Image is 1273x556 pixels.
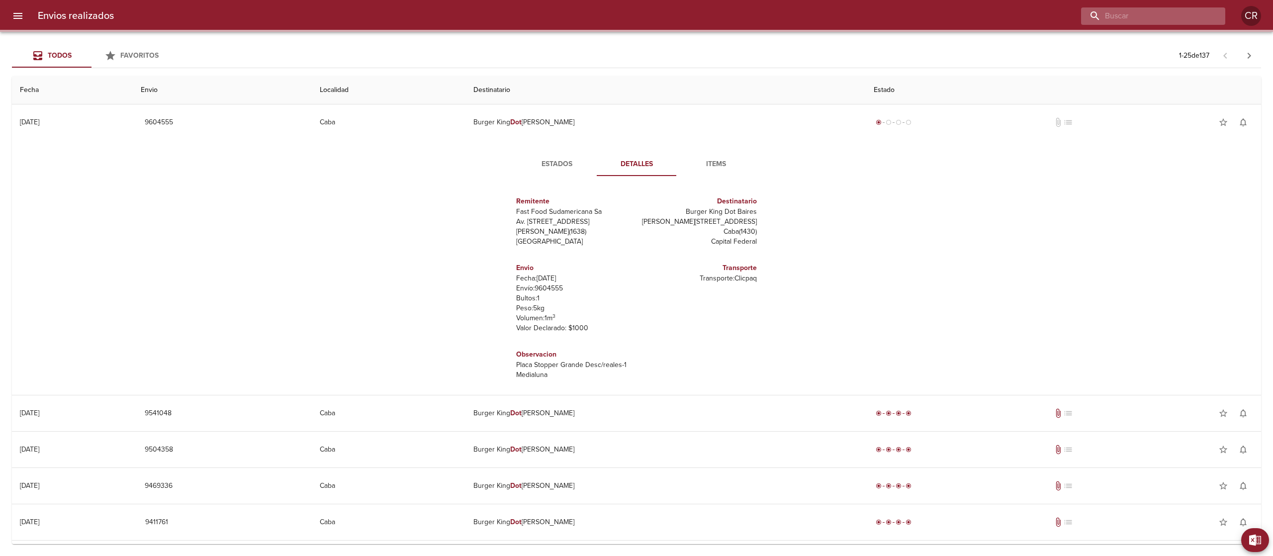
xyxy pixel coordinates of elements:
[465,104,866,140] td: Burger King [PERSON_NAME]
[312,76,465,104] th: Localidad
[516,283,633,293] p: Envío: 9604555
[1218,408,1228,418] span: star_border
[12,44,171,68] div: Tabs Envios
[1238,445,1248,455] span: notifications_none
[1063,117,1073,127] span: No tiene pedido asociado
[1213,440,1233,460] button: Agregar a favoritos
[1063,481,1073,491] span: No tiene pedido asociado
[1053,445,1063,455] span: Tiene documentos adjuntos
[1213,476,1233,496] button: Agregar a favoritos
[876,519,882,525] span: radio_button_checked
[516,263,633,274] h6: Envio
[886,119,892,125] span: radio_button_unchecked
[12,76,133,104] th: Fecha
[1233,476,1253,496] button: Activar notificaciones
[874,481,913,491] div: Entregado
[510,118,522,126] em: Dot
[20,409,39,417] div: [DATE]
[312,395,465,431] td: Caba
[516,313,633,323] p: Volumen: 1 m
[465,468,866,504] td: Burger King [PERSON_NAME]
[886,410,892,416] span: radio_button_checked
[465,395,866,431] td: Burger King [PERSON_NAME]
[510,445,522,454] em: Dot
[465,76,866,104] th: Destinatario
[1233,512,1253,532] button: Activar notificaciones
[145,444,173,456] span: 9504358
[20,518,39,526] div: [DATE]
[876,447,882,453] span: radio_button_checked
[1237,44,1261,68] span: Pagina siguiente
[886,447,892,453] span: radio_button_checked
[906,119,911,125] span: radio_button_unchecked
[874,117,913,127] div: Generado
[516,360,633,380] p: Placa Stopper Grande Desc/reales-1 Medialuna
[1179,51,1209,61] p: 1 - 25 de 137
[1063,408,1073,418] span: No tiene pedido asociado
[510,409,522,417] em: Dot
[896,447,902,453] span: radio_button_checked
[896,519,902,525] span: radio_button_checked
[516,217,633,227] p: Av. [STREET_ADDRESS]
[1081,7,1208,25] input: buscar
[603,158,670,171] span: Detalles
[1218,481,1228,491] span: star_border
[516,303,633,313] p: Peso: 5 kg
[312,504,465,540] td: Caba
[141,404,176,423] button: 9541048
[516,227,633,237] p: [PERSON_NAME] ( 1638 )
[640,263,757,274] h6: Transporte
[1241,6,1261,26] div: Abrir información de usuario
[141,441,177,459] button: 9504358
[876,119,882,125] span: radio_button_checked
[640,227,757,237] p: Caba ( 1430 )
[1238,517,1248,527] span: notifications_none
[1218,117,1228,127] span: star_border
[145,516,169,529] span: 9411761
[1241,6,1261,26] div: CR
[312,432,465,467] td: Caba
[640,274,757,283] p: Transporte: Clicpaq
[1233,403,1253,423] button: Activar notificaciones
[145,480,173,492] span: 9469336
[517,152,756,176] div: Tabs detalle de guia
[133,76,312,104] th: Envio
[906,519,911,525] span: radio_button_checked
[312,468,465,504] td: Caba
[141,113,177,132] button: 9604555
[866,76,1261,104] th: Estado
[874,408,913,418] div: Entregado
[876,410,882,416] span: radio_button_checked
[640,207,757,217] p: Burger King Dot Baires
[516,323,633,333] p: Valor Declarado: $ 1000
[906,447,911,453] span: radio_button_checked
[516,237,633,247] p: [GEOGRAPHIC_DATA]
[516,293,633,303] p: Bultos: 1
[552,313,555,319] sup: 3
[1238,481,1248,491] span: notifications_none
[896,410,902,416] span: radio_button_checked
[465,432,866,467] td: Burger King [PERSON_NAME]
[510,481,522,490] em: Dot
[1218,517,1228,527] span: star_border
[516,274,633,283] p: Fecha: [DATE]
[1213,403,1233,423] button: Agregar a favoritos
[38,8,114,24] h6: Envios realizados
[886,519,892,525] span: radio_button_checked
[640,217,757,227] p: [PERSON_NAME][STREET_ADDRESS]
[1053,408,1063,418] span: Tiene documentos adjuntos
[886,483,892,489] span: radio_button_checked
[640,196,757,207] h6: Destinatario
[1233,440,1253,460] button: Activar notificaciones
[141,477,177,495] button: 9469336
[1213,112,1233,132] button: Agregar a favoritos
[1238,117,1248,127] span: notifications_none
[1218,445,1228,455] span: star_border
[874,517,913,527] div: Entregado
[510,518,522,526] em: Dot
[516,207,633,217] p: Fast Food Sudamericana Sa
[1053,481,1063,491] span: Tiene documentos adjuntos
[465,504,866,540] td: Burger King [PERSON_NAME]
[896,119,902,125] span: radio_button_unchecked
[120,51,159,60] span: Favoritos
